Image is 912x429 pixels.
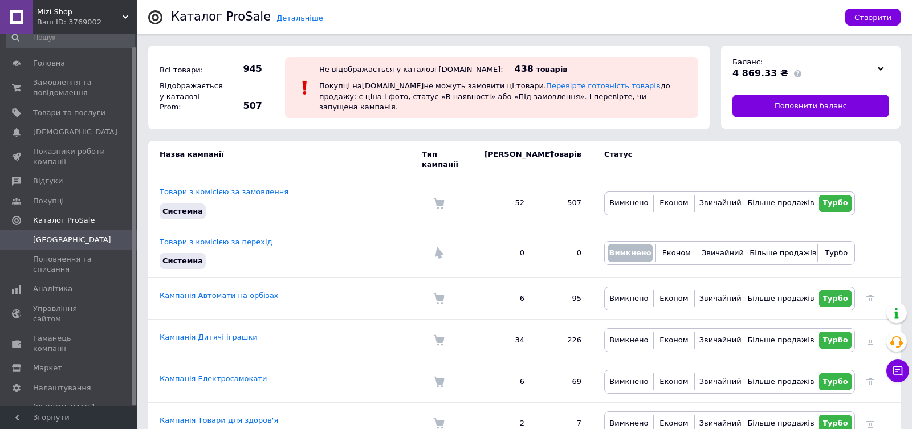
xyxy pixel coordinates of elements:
[747,419,814,427] span: Більше продажів
[33,127,117,137] span: [DEMOGRAPHIC_DATA]
[821,244,852,262] button: Турбо
[160,187,288,196] a: Товари з комісією за замовлення
[608,244,653,262] button: Вимкнено
[845,9,901,26] button: Створити
[536,361,593,403] td: 69
[473,141,536,178] td: [PERSON_NAME]
[33,215,95,226] span: Каталог ProSale
[319,81,670,111] span: Покупці на [DOMAIN_NAME] не можуть замовити ці товари. до продажу: є ціна і фото, статус «В наявн...
[162,256,203,265] span: Системна
[823,294,848,303] span: Турбо
[699,336,742,344] span: Звичайний
[319,65,503,73] div: Не відображається у каталозі [DOMAIN_NAME]:
[751,244,815,262] button: Більше продажів
[536,178,593,228] td: 507
[473,320,536,361] td: 34
[699,377,742,386] span: Звичайний
[609,336,648,344] span: Вимкнено
[433,418,445,429] img: Комісія за замовлення
[702,248,744,257] span: Звичайний
[747,336,814,344] span: Більше продажів
[747,294,814,303] span: Більше продажів
[749,332,812,349] button: Більше продажів
[33,146,105,167] span: Показники роботи компанії
[160,333,258,341] a: Кампанія Дитячі іграшки
[536,65,567,73] span: товарів
[433,247,445,259] img: Комісія за перехід
[866,377,874,386] a: Видалити
[854,13,891,22] span: Створити
[546,81,661,90] a: Перевірте готовність товарів
[698,332,743,349] button: Звичайний
[659,244,694,262] button: Економ
[866,294,874,303] a: Видалити
[433,293,445,304] img: Комісія за замовлення
[608,332,650,349] button: Вимкнено
[33,77,105,98] span: Замовлення та повідомлення
[775,101,847,111] span: Поповнити баланс
[157,78,219,115] div: Відображається у каталозі Prom:
[866,419,874,427] a: Видалити
[160,291,279,300] a: Кампанія Автомати на орбізах
[422,141,473,178] td: Тип кампанії
[747,377,814,386] span: Більше продажів
[609,198,648,207] span: Вимкнено
[823,419,848,427] span: Турбо
[473,278,536,320] td: 6
[608,195,650,212] button: Вимкнено
[699,419,742,427] span: Звичайний
[659,419,688,427] span: Економ
[157,62,219,78] div: Всі товари:
[33,235,111,245] span: [GEOGRAPHIC_DATA]
[33,176,63,186] span: Відгуки
[433,334,445,346] img: Комісія за замовлення
[33,363,62,373] span: Маркет
[33,333,105,354] span: Гаманець компанії
[162,207,203,215] span: Системна
[33,284,72,294] span: Аналітика
[6,27,135,48] input: Пошук
[160,374,267,383] a: Кампанія Електросамокати
[536,278,593,320] td: 95
[33,383,91,393] span: Налаштування
[148,141,422,178] td: Назва кампанії
[659,377,688,386] span: Економ
[823,336,848,344] span: Турбо
[536,141,593,178] td: Товарів
[819,373,852,390] button: Турбо
[33,108,105,118] span: Товари та послуги
[536,320,593,361] td: 226
[37,17,137,27] div: Ваш ID: 3769002
[33,254,105,275] span: Поповнення та списання
[698,195,743,212] button: Звичайний
[866,336,874,344] a: Видалити
[33,58,65,68] span: Головна
[222,100,262,112] span: 507
[823,377,848,386] span: Турбо
[515,63,534,74] span: 438
[160,416,278,424] a: Кампанія Товари для здоров'я
[749,195,812,212] button: Більше продажів
[433,376,445,387] img: Комісія за замовлення
[37,7,123,17] span: Mizi Shop
[160,238,272,246] a: Товари з комісією за перехід
[823,198,848,207] span: Турбо
[659,294,688,303] span: Економ
[608,290,650,307] button: Вимкнено
[33,196,64,206] span: Покупці
[747,198,814,207] span: Більше продажів
[657,332,691,349] button: Економ
[276,14,323,22] a: Детальніше
[749,290,812,307] button: Більше продажів
[749,373,812,390] button: Більше продажів
[732,58,763,66] span: Баланс:
[33,304,105,324] span: Управління сайтом
[659,336,688,344] span: Економ
[819,195,852,212] button: Турбо
[473,178,536,228] td: 52
[609,294,648,303] span: Вимкнено
[732,68,788,79] span: 4 869.33 ₴
[819,332,852,349] button: Турбо
[609,377,648,386] span: Вимкнено
[819,290,852,307] button: Турбо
